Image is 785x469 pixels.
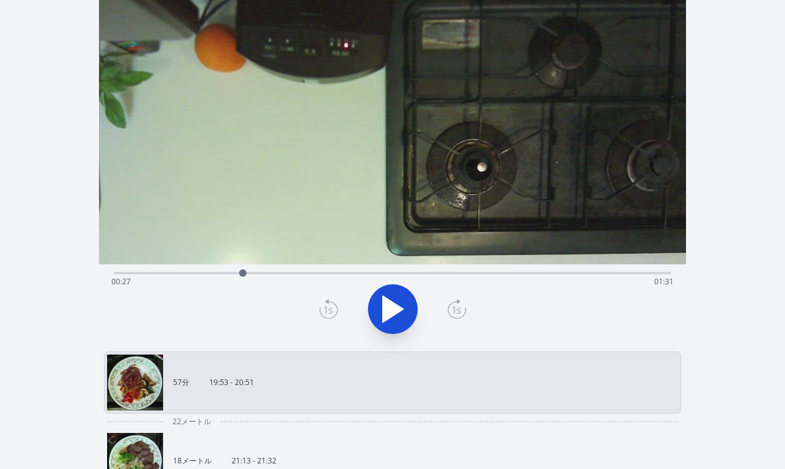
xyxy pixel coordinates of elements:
img: 250901105444_thumb.jpeg [107,355,163,411]
font: 19:53 - 20:51 [209,377,254,388]
font: 57分 [173,377,189,388]
font: 21:13 - 21:32 [232,455,276,466]
font: 01:31 [654,276,674,287]
font: 18メートル [173,455,212,466]
font: 22メートル [172,416,211,427]
font: 00:27 [111,276,131,287]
